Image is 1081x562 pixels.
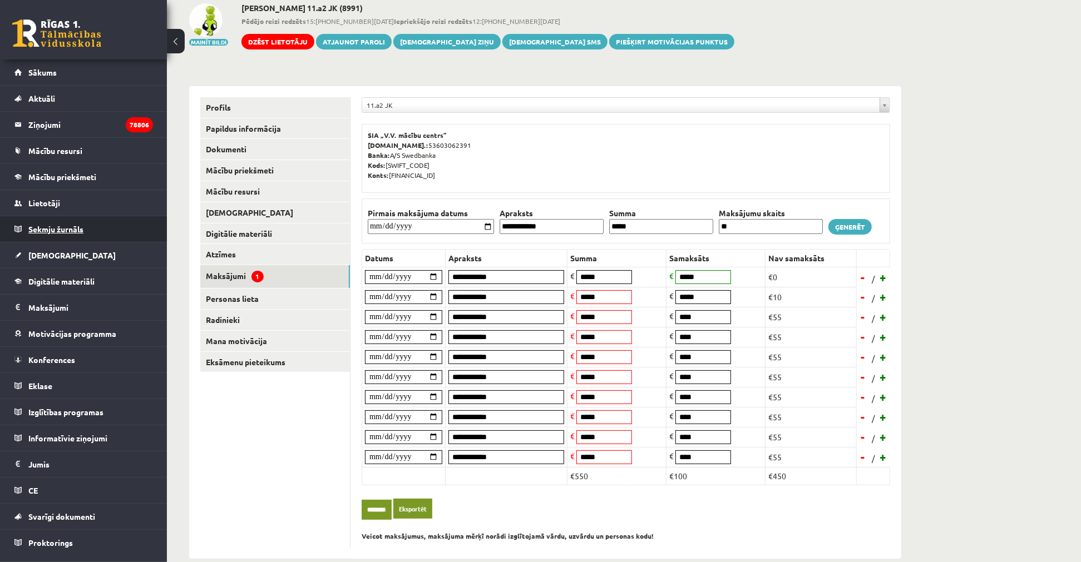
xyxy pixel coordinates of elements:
span: € [570,411,575,421]
span: Aktuāli [28,93,55,103]
p: 53603062391 A/S Swedbanka [SWIFT_CODE] [FINANCIAL_ID] [368,130,884,180]
span: / [871,292,876,304]
b: Pēdējo reizi redzēts [241,17,306,26]
span: Sākums [28,67,57,77]
td: €10 [766,287,857,307]
a: Jumis [14,451,153,477]
a: [DEMOGRAPHIC_DATA] ziņu [393,34,501,49]
h2: [PERSON_NAME] 11.a2 JK (8991) [241,3,734,13]
span: € [669,311,674,321]
span: / [871,392,876,404]
a: Mana motivācija [200,331,350,351]
span: CE [28,485,38,495]
span: / [871,273,876,285]
td: €55 [766,387,857,407]
a: - [858,289,869,305]
a: - [858,409,869,425]
a: Svarīgi dokumenti [14,504,153,529]
a: 11.a2 JK [362,98,890,112]
span: / [871,452,876,464]
span: Izglītības programas [28,407,103,417]
span: € [570,291,575,301]
td: €100 [667,467,766,485]
span: € [669,391,674,401]
th: Maksājumu skaits [716,207,826,219]
span: Lietotāji [28,198,60,208]
th: Summa [567,249,667,267]
a: Eklase [14,373,153,399]
a: Proktorings [14,530,153,555]
a: Ziņojumi78806 [14,112,153,137]
span: / [871,312,876,324]
span: Mācību resursi [28,146,82,156]
span: Motivācijas programma [28,329,116,339]
a: Mācību resursi [14,138,153,163]
a: Papildus informācija [200,118,350,139]
td: €0 [766,267,857,287]
td: €55 [766,307,857,327]
b: Banka: [368,151,390,160]
a: + [878,409,889,425]
span: € [570,431,575,441]
a: Profils [200,97,350,118]
a: Eksportēt [393,499,432,519]
span: € [669,271,674,281]
td: €55 [766,367,857,387]
span: € [570,271,575,281]
a: - [858,309,869,325]
a: + [878,369,889,385]
span: Konferences [28,355,75,365]
a: - [858,449,869,465]
a: Informatīvie ziņojumi [14,425,153,451]
a: - [858,269,869,286]
th: Pirmais maksājuma datums [365,207,497,219]
span: Informatīvie ziņojumi [28,433,107,443]
a: Konferences [14,347,153,372]
a: Digitālie materiāli [14,268,153,294]
a: CE [14,478,153,503]
td: €55 [766,347,857,367]
span: / [871,372,876,384]
span: € [669,431,674,441]
span: / [871,412,876,424]
span: 15:[PHONE_NUMBER][DATE] 12:[PHONE_NUMBER][DATE] [241,16,734,26]
a: [DEMOGRAPHIC_DATA] [200,202,350,223]
img: Enno Šēnknehts [189,3,223,37]
a: Aktuāli [14,86,153,111]
span: € [669,371,674,381]
a: - [858,349,869,365]
td: €55 [766,447,857,467]
a: Eksāmenu pieteikums [200,352,350,372]
button: Mainīt bildi [189,39,228,46]
th: Samaksāts [667,249,766,267]
span: Mācību priekšmeti [28,172,96,182]
span: € [570,331,575,341]
th: Summa [606,207,716,219]
span: 11.a2 JK [367,98,875,112]
a: + [878,349,889,365]
span: Proktorings [28,538,73,548]
a: + [878,389,889,405]
a: Maksājumi [14,295,153,320]
a: Mācību priekšmeti [14,164,153,190]
a: Atjaunot paroli [316,34,392,49]
a: Sekmju žurnāls [14,216,153,242]
th: Nav samaksāts [766,249,857,267]
a: - [858,369,869,385]
a: Mācību resursi [200,181,350,202]
span: Sekmju žurnāls [28,224,83,234]
a: Lietotāji [14,190,153,216]
a: Atzīmes [200,244,350,265]
span: / [871,332,876,344]
a: Rīgas 1. Tālmācības vidusskola [12,19,101,47]
td: €55 [766,407,857,427]
span: 1 [251,271,264,282]
a: - [858,389,869,405]
a: Radinieki [200,310,350,330]
b: Konts: [368,171,389,180]
a: - [858,429,869,445]
span: € [570,351,575,361]
td: €55 [766,327,857,347]
span: Jumis [28,459,50,469]
th: Datums [362,249,446,267]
